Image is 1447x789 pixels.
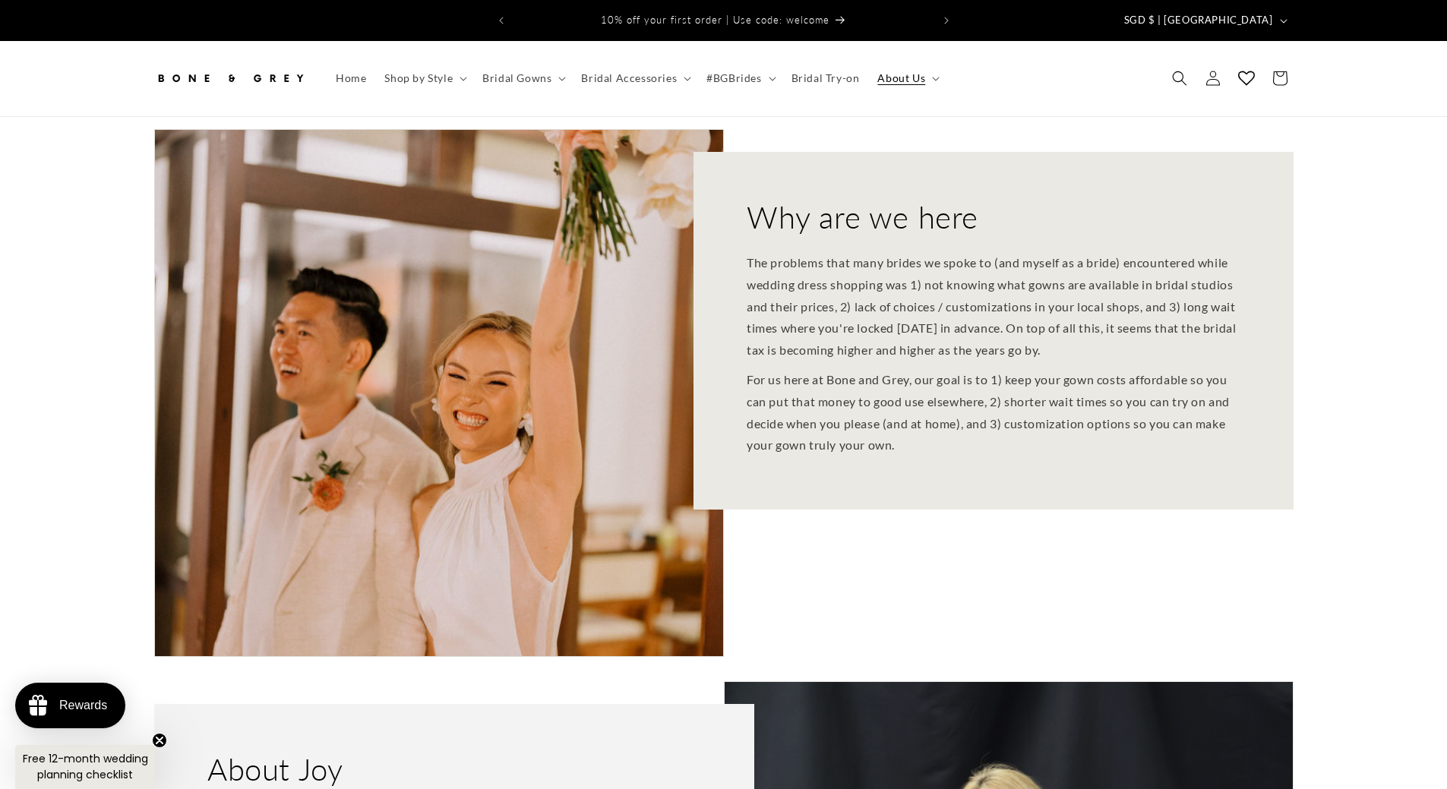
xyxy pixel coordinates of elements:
[15,745,155,789] div: Free 12-month wedding planning checklistClose teaser
[747,369,1240,456] p: For us here at Bone and Grey, our goal is to 1) keep your gown costs affordable so you can put th...
[581,71,677,85] span: Bridal Accessories
[482,71,551,85] span: Bridal Gowns
[706,71,761,85] span: #BGBrides
[572,62,697,94] summary: Bridal Accessories
[327,62,375,94] a: Home
[868,62,946,94] summary: About Us
[601,14,829,26] span: 10% off your first order | Use code: welcome
[154,62,306,95] img: Bone and Grey Bridal
[1124,13,1273,28] span: SGD $ | [GEOGRAPHIC_DATA]
[1115,6,1294,35] button: SGD $ | [GEOGRAPHIC_DATA]
[877,71,925,85] span: About Us
[485,6,518,35] button: Previous announcement
[23,751,148,782] span: Free 12-month wedding planning checklist
[697,62,782,94] summary: #BGBrides
[747,197,978,237] h2: Why are we here
[336,71,366,85] span: Home
[747,252,1240,361] p: The problems that many brides we spoke to (and myself as a bride) encountered while wedding dress...
[207,750,343,789] h2: About Joy
[59,699,107,712] div: Rewards
[148,56,311,101] a: Bone and Grey Bridal
[930,6,963,35] button: Next announcement
[791,71,860,85] span: Bridal Try-on
[473,62,572,94] summary: Bridal Gowns
[384,71,453,85] span: Shop by Style
[782,62,869,94] a: Bridal Try-on
[375,62,473,94] summary: Shop by Style
[1163,62,1196,95] summary: Search
[152,733,167,748] button: Close teaser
